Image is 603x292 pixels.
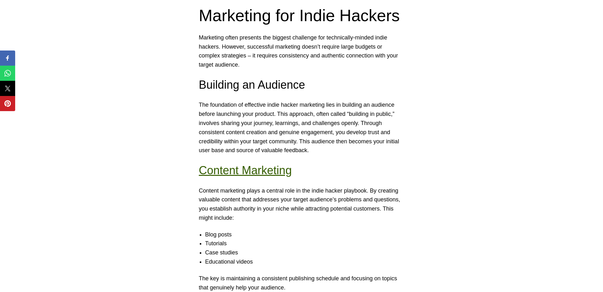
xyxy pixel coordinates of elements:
[205,230,411,239] li: Blog posts
[199,100,404,155] p: The foundation of effective indie hacker marketing lies in building an audience before launching ...
[199,77,404,93] h3: Building an Audience
[205,239,411,248] li: Tutorials
[199,6,404,25] h2: Marketing for Indie Hackers
[199,33,404,69] p: Marketing often presents the biggest challenge for technically-minded indie hackers. However, suc...
[199,186,404,223] p: Content marketing plays a central role in the indie hacker playbook. By creating valuable content...
[205,257,411,266] li: Educational videos
[205,248,411,257] li: Case studies
[199,164,292,177] a: Content Marketing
